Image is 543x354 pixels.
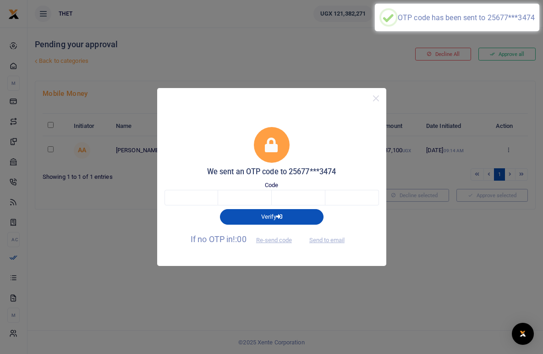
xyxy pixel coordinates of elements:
span: If no OTP in [191,234,300,244]
button: Close [369,92,383,105]
h5: We sent an OTP code to 25677***3474 [165,167,379,177]
div: Open Intercom Messenger [512,323,534,345]
div: OTP code has been sent to 25677***3474 [398,13,535,22]
label: Code [265,181,278,190]
button: Verify [220,209,324,225]
span: !:00 [233,234,246,244]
